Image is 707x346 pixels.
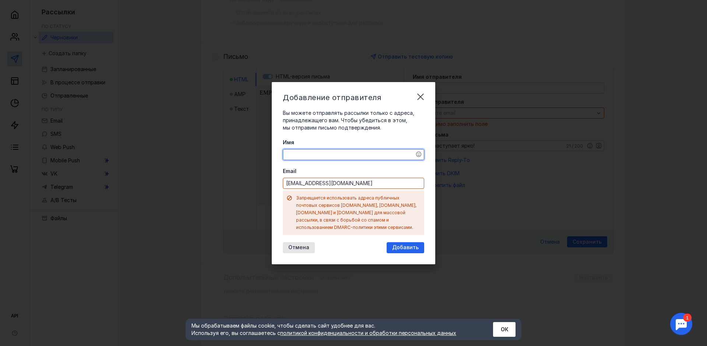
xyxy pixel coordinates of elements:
button: ОК [493,322,516,337]
span: Отмена [288,244,309,251]
span: Вы можете отправлять рассылки только с адреса, принадлежащего вам. Чтобы убедиться в этом, мы отп... [283,110,414,131]
div: Мы обрабатываем файлы cookie, чтобы сделать сайт удобнее для вас. Используя его, вы соглашаетесь c [191,322,475,337]
span: Добавить [392,244,419,251]
button: Отмена [283,242,315,253]
div: 1 [17,4,25,13]
a: политикой конфиденциальности и обработки персональных данных [280,330,456,336]
span: Добавление отправителя [283,93,381,102]
div: Запрещается использовать адреса публичных почтовых сервисов [DOMAIN_NAME], [DOMAIN_NAME], [DOMAIN... [296,194,421,231]
button: Добавить [387,242,424,253]
span: Email [283,167,296,175]
span: Имя [283,139,294,146]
